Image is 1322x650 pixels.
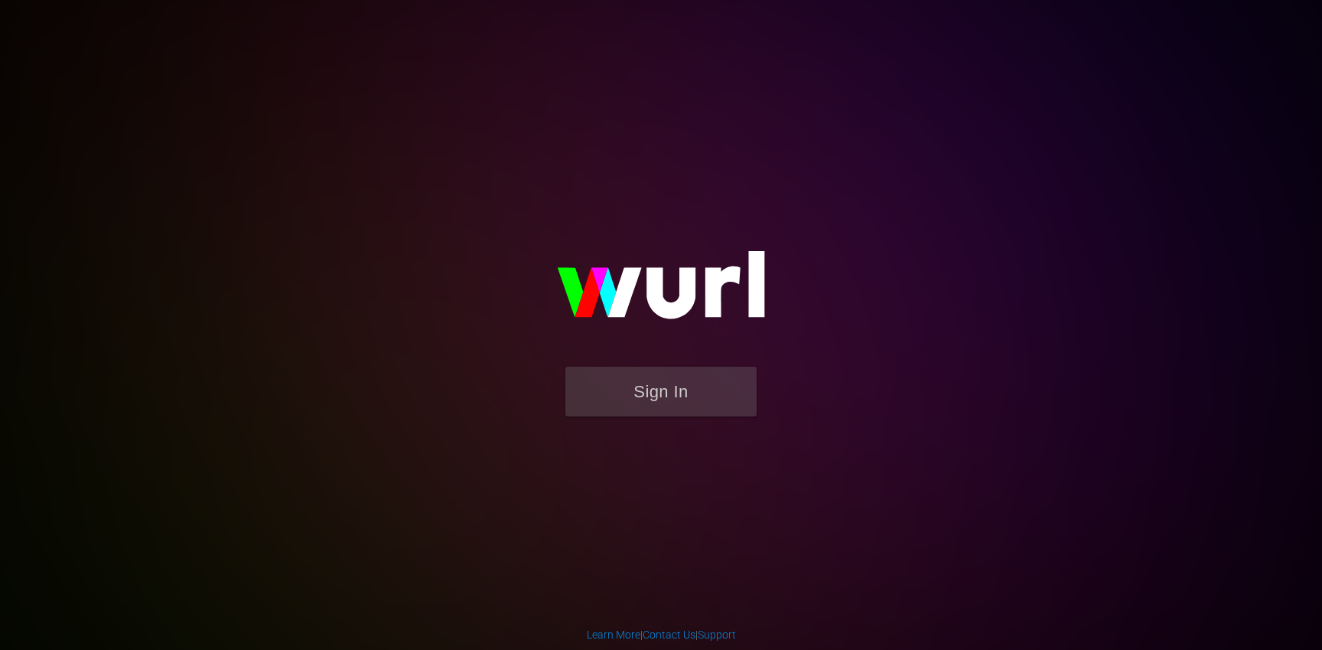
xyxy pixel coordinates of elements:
a: Contact Us [643,629,695,641]
button: Sign In [565,367,757,416]
a: Support [698,629,736,641]
a: Learn More [587,629,640,641]
div: | | [587,627,736,642]
img: wurl-logo-on-black-223613ac3d8ba8fe6dc639794a292ebdb59501304c7dfd60c99c58986ef67473.svg [508,218,814,367]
